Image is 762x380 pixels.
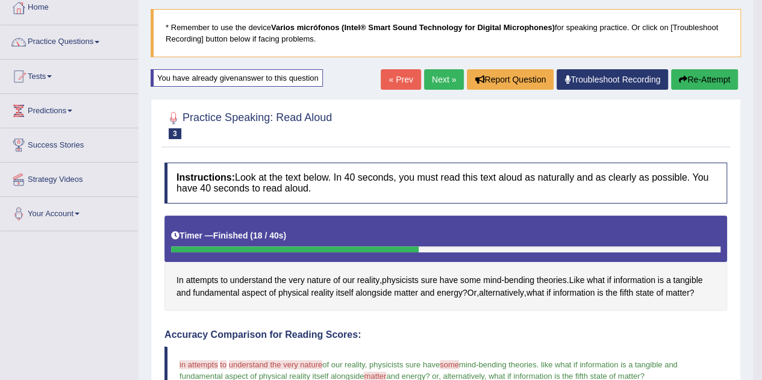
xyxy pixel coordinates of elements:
h4: Accuracy Comparison for Reading Scores: [164,329,727,340]
span: Click to see word definition [587,274,605,287]
span: some [440,360,459,369]
span: Click to see word definition [546,287,551,299]
span: Click to see word definition [311,287,333,299]
span: Click to see word definition [467,287,477,299]
span: Click to see word definition [479,287,524,299]
span: Click to see word definition [504,274,534,287]
span: Click to see word definition [269,287,276,299]
span: Click to see word definition [336,287,354,299]
span: Click to see word definition [193,287,239,299]
span: Click to see word definition [230,274,272,287]
div: , - . ? , , ? [164,216,727,311]
span: Click to see word definition [613,274,655,287]
span: understand the very nature [229,360,322,369]
span: Click to see word definition [220,274,228,287]
span: Click to see word definition [355,287,392,299]
b: ) [284,231,287,240]
span: Click to see word definition [307,274,331,287]
h4: Look at the text below. In 40 seconds, you must read this text aloud as naturally and as clearly ... [164,163,727,203]
a: Strategy Videos [1,163,138,193]
span: Click to see word definition [333,274,340,287]
span: in attempts [180,360,218,369]
span: . [536,360,539,369]
span: Click to see word definition [526,287,545,299]
span: to [220,360,226,369]
b: 18 / 40s [253,231,284,240]
span: Click to see word definition [569,274,584,287]
a: Your Account [1,197,138,227]
span: Click to see word definition [440,274,458,287]
div: You have already given answer to this question [151,69,323,87]
h5: Timer — [171,231,286,240]
a: Practice Questions [1,25,138,55]
span: Click to see word definition [176,274,184,287]
span: Click to see word definition [343,274,355,287]
span: Click to see word definition [382,274,419,287]
a: Predictions [1,94,138,124]
span: Click to see word definition [394,287,418,299]
a: Tests [1,60,138,90]
a: Success Stories [1,128,138,158]
span: Click to see word definition [666,274,671,287]
b: Finished [213,231,248,240]
span: Click to see word definition [605,287,617,299]
span: 3 [169,128,181,139]
span: Click to see word definition [289,274,304,287]
span: Click to see word definition [658,274,664,287]
a: Troubleshoot Recording [557,69,668,90]
span: Click to see word definition [673,274,702,287]
span: Click to see word definition [607,274,611,287]
span: mind-bending theories [459,360,537,369]
button: Report Question [467,69,554,90]
span: Click to see word definition [420,287,434,299]
span: Click to see word definition [421,274,437,287]
span: Click to see word definition [278,287,309,299]
span: Click to see word definition [357,274,379,287]
span: Click to see word definition [656,287,663,299]
b: ( [250,231,253,240]
b: Varios micrófonos (Intel® Smart Sound Technology for Digital Microphones) [271,23,555,32]
a: Next » [424,69,464,90]
span: Click to see word definition [460,274,481,287]
span: Click to see word definition [483,274,501,287]
span: Click to see word definition [437,287,463,299]
blockquote: * Remember to use the device for speaking practice. Or click on [Troubleshoot Recording] button b... [151,9,741,57]
span: Click to see word definition [620,287,634,299]
span: , [365,360,367,369]
span: Click to see word definition [537,274,567,287]
span: Click to see word definition [553,287,595,299]
span: Click to see word definition [242,287,266,299]
a: « Prev [381,69,420,90]
span: Click to see word definition [176,287,190,299]
span: physicists sure have [369,360,440,369]
span: Click to see word definition [597,287,603,299]
button: Re-Attempt [671,69,738,90]
span: of our reality [322,360,365,369]
span: Click to see word definition [275,274,286,287]
b: Instructions: [176,172,235,182]
h2: Practice Speaking: Read Aloud [164,109,332,139]
span: Click to see word definition [636,287,654,299]
span: Click to see word definition [186,274,219,287]
span: Click to see word definition [666,287,690,299]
